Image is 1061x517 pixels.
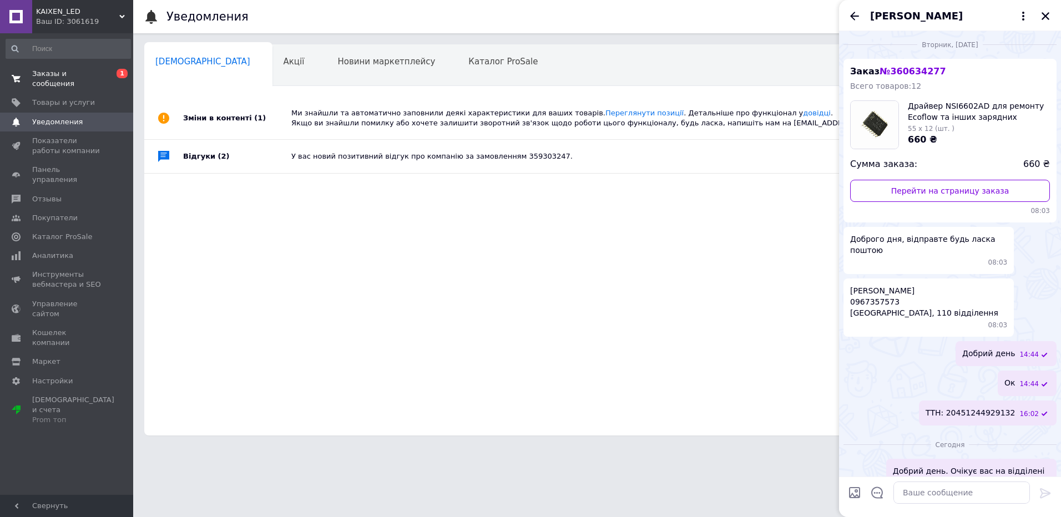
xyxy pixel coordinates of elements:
span: (1) [254,114,266,122]
span: Уведомления [32,117,83,127]
span: Сумма заказа: [850,158,917,171]
span: Драйвер NSI6602AD для ремонту Ecoflow та інших зарядних станцій [908,100,1050,123]
span: Каталог ProSale [468,57,538,67]
span: вторник, [DATE] [917,40,982,50]
span: Панель управления [32,165,103,185]
span: Маркет [32,357,60,367]
div: Відгуки [183,140,291,173]
span: 660 ₴ [1023,158,1050,171]
span: № 360634277 [880,66,946,77]
span: Показатели работы компании [32,136,103,156]
span: Ок [1004,377,1015,389]
div: Зміни в контенті [183,97,291,139]
div: Ваш ID: 3061619 [36,17,133,27]
a: довідці [803,109,831,117]
div: Ми знайшли та автоматично заповнили деякі характеристики для ваших товарів. . Детальніше про функ... [291,108,928,128]
span: Покупатели [32,213,78,223]
img: 4287594895_w160_h160_drajver-nsi6602ad-dlya.jpg [851,101,898,149]
div: У вас новий позитивний відгук про компанію за замовленням 359303247. [291,151,928,161]
a: Переглянути позиції [605,109,684,117]
span: ТТН: 20451244929132 [926,407,1015,419]
span: [PERSON_NAME] [870,9,963,23]
div: 12.09.2025 [843,439,1057,450]
span: Всего товаров: 12 [850,82,921,90]
span: 08:03 09.09.2025 [850,206,1050,216]
span: 660 ₴ [908,134,937,145]
a: Перейти на страницу заказа [850,180,1050,202]
span: [DEMOGRAPHIC_DATA] и счета [32,395,114,425]
span: 1 [117,69,128,78]
span: Сегодня [931,440,969,450]
button: Закрыть [1039,9,1052,23]
span: [PERSON_NAME] 0967357573 [GEOGRAPHIC_DATA], 110 відділення [850,285,998,318]
span: [DEMOGRAPHIC_DATA] [155,57,250,67]
span: Новини маркетплейсу [337,57,435,67]
input: Поиск [6,39,131,59]
span: 08:03 09.09.2025 [988,321,1008,330]
span: Акції [284,57,305,67]
span: Управление сайтом [32,299,103,319]
span: 14:44 09.09.2025 [1019,379,1039,389]
span: Заказы и сообщения [32,69,103,89]
span: 16:02 09.09.2025 [1019,409,1039,419]
span: Инструменты вебмастера и SEO [32,270,103,290]
span: KAIXEN_LED [36,7,119,17]
h1: Уведомления [166,10,249,23]
span: 55 x 12 (шт. ) [908,125,954,133]
span: Отзывы [32,194,62,204]
div: Prom топ [32,415,114,425]
button: [PERSON_NAME] [870,9,1030,23]
div: 09.09.2025 [843,39,1057,50]
span: Аналитика [32,251,73,261]
span: Кошелек компании [32,328,103,348]
span: (2) [218,152,230,160]
button: Назад [848,9,861,23]
span: Добрий день. Очікує вас на відділені [893,465,1044,477]
span: Заказ [850,66,946,77]
span: Настройки [32,376,73,386]
span: 08:03 09.09.2025 [988,258,1008,267]
span: Товары и услуги [32,98,95,108]
span: Добрий день [962,348,1015,359]
span: 14:44 09.09.2025 [1019,350,1039,359]
button: Открыть шаблоны ответов [870,485,885,500]
span: Каталог ProSale [32,232,92,242]
span: Доброго дня, відправте будь ласка поштою [850,234,1007,256]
